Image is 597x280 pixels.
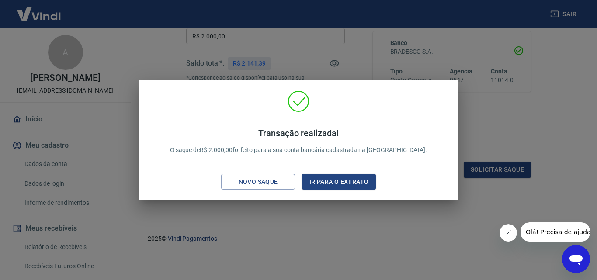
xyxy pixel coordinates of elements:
[221,174,295,190] button: Novo saque
[170,128,427,138] h4: Transação realizada!
[562,245,590,273] iframe: Botão para abrir a janela de mensagens
[228,176,288,187] div: Novo saque
[5,6,73,13] span: Olá! Precisa de ajuda?
[302,174,376,190] button: Ir para o extrato
[521,222,590,242] iframe: Mensagem da empresa
[500,224,517,242] iframe: Fechar mensagem
[170,128,427,155] p: O saque de R$ 2.000,00 foi feito para a sua conta bancária cadastrada na [GEOGRAPHIC_DATA].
